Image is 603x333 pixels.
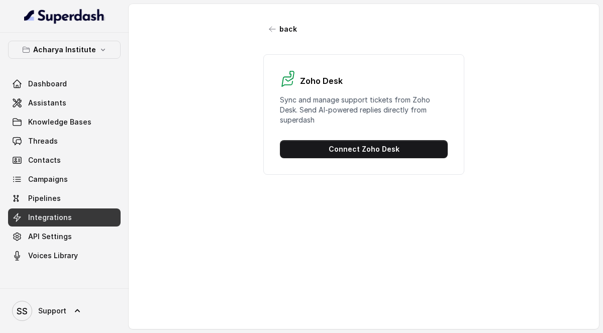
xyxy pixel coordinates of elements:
[28,174,68,184] span: Campaigns
[28,212,72,223] span: Integrations
[8,113,121,131] a: Knowledge Bases
[33,44,96,56] p: Acharya Institute
[24,8,105,24] img: light.svg
[8,208,121,227] a: Integrations
[280,140,448,158] button: Connect Zoho Desk
[28,98,66,108] span: Assistants
[28,193,61,203] span: Pipelines
[8,151,121,169] a: Contacts
[28,251,78,261] span: Voices Library
[8,94,121,112] a: Assistants
[8,189,121,207] a: Pipelines
[300,75,343,87] p: Zoho Desk
[28,232,72,242] span: API Settings
[38,306,66,316] span: Support
[28,79,67,89] span: Dashboard
[8,75,121,93] a: Dashboard
[8,41,121,59] button: Acharya Institute
[28,136,58,146] span: Threads
[8,132,121,150] a: Threads
[280,95,448,125] p: Sync and manage support tickets from Zoho Desk. Send AI-powered replies directly from superdash
[8,228,121,246] a: API Settings
[17,306,28,316] text: SS
[8,247,121,265] a: Voices Library
[8,170,121,188] a: Campaigns
[8,297,121,325] a: Support
[28,155,61,165] span: Contacts
[28,117,91,127] span: Knowledge Bases
[263,20,303,38] button: back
